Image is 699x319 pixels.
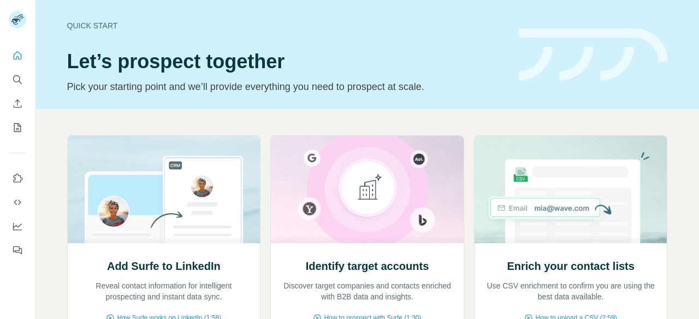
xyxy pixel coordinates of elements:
[9,46,26,65] button: Quick start
[9,94,26,113] button: Enrich CSV
[507,258,634,274] h2: Enrich your contact lists
[270,136,464,243] img: Identify target accounts
[67,79,506,94] p: Pick your starting point and we’ll provide everything you need to prospect at scale.
[107,258,221,274] h2: Add Surfe to LinkedIn
[67,20,506,31] div: Quick start
[519,28,668,81] img: banner
[67,51,506,73] h1: Let’s prospect together
[79,280,250,302] p: Reveal contact information for intelligent prospecting and instant data sync.
[67,136,261,243] img: Add Surfe to LinkedIn
[474,136,668,243] img: Enrich your contact lists
[306,258,429,274] h2: Identify target accounts
[9,70,26,89] button: Search
[9,240,26,260] button: Feedback
[282,280,453,302] p: Discover target companies and contacts enriched with B2B data and insights.
[9,168,26,188] button: Use Surfe on LinkedIn
[9,216,26,236] button: Dashboard
[485,280,656,302] p: Use CSV enrichment to confirm you are using the best data available.
[9,192,26,212] button: Use Surfe API
[9,118,26,137] button: My lists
